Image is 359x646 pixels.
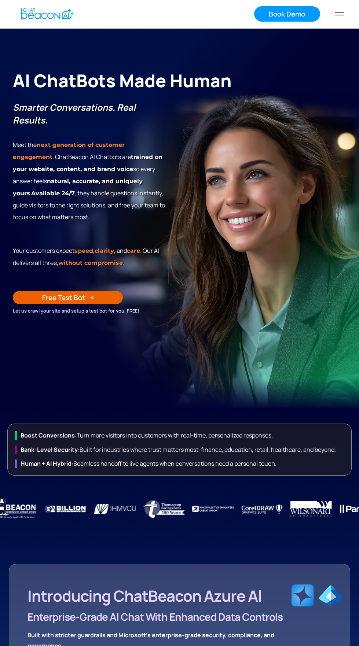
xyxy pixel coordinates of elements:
[188,487,238,531] img: Knoxville Employee Credit Union uses ChatBeacon
[74,247,93,254] strong: speed
[28,610,283,624] strong: Enterprise-Grade Al Chat with Enhanced Data Controls
[91,487,140,531] img: Empeople Credit Union using ChatBeaconAI
[58,259,123,266] span: without compromise
[21,431,77,439] strong: Boost Conversions:
[15,459,348,468] div: Seamless handoff to live agents when conversations need a personal touch.
[13,101,166,223] p: Meet the . ChatBeacon Al Chatbots are so every answer feels , they handle questions instantly, gu...
[13,178,143,197] span: .
[15,446,348,454] div: Built for industries where trust matters most-finance, education, retail, healthcare, and beyond.
[13,245,166,269] p: Your customers expect , , and . Our Al delivers all three, .
[13,101,136,126] strong: Smarter Conversations. Real Results.
[139,487,188,531] img: Thomaston Saving Bankusing ChatBeaconAI
[13,307,151,315] div: Let us crawl your site and setup a test bot for you, FREE!
[269,9,305,19] div: Book Demo
[13,69,319,92] h1: AI ChatBots Made Human
[15,431,348,439] div: Turn more visitors into customers with real-time, personalized responses.
[89,295,94,300] img: Arrow
[13,291,123,304] a: Free Test Bot
[13,178,143,197] strong: natural, accurate, and uniquely yours
[21,446,80,454] strong: Bank-Level Security:
[28,585,262,606] strong: Introducing ChatBeacon Azure Al
[254,6,320,22] a: Book Demo
[13,141,125,160] strong: next generation of customer engagement
[319,580,342,607] img: Microsoft Entra
[31,190,75,197] strong: Available 24/7
[21,459,73,468] strong: Human + Al Hybrid:
[127,247,140,254] span: care
[42,293,85,302] div: Free Test Bot
[15,5,78,23] a: home
[95,247,114,254] span: clarity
